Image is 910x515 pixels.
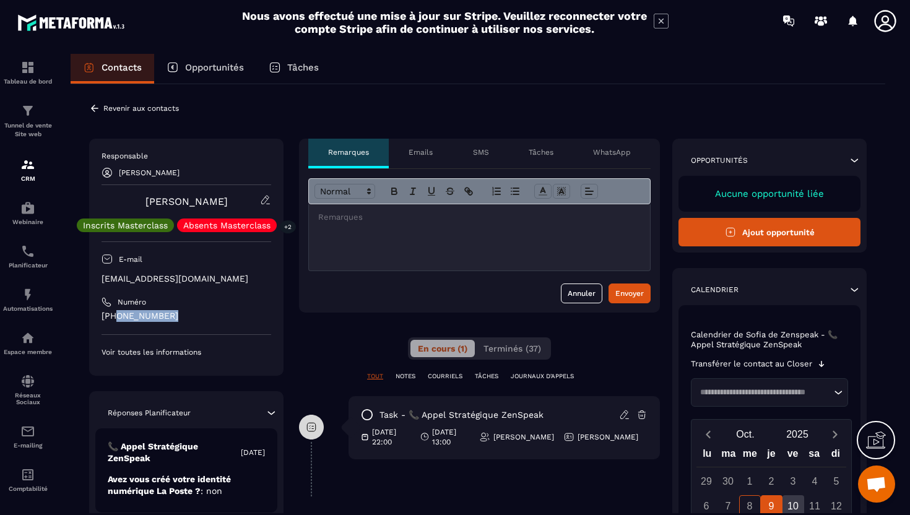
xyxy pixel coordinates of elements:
[561,283,602,303] button: Annuler
[108,408,191,418] p: Réponses Planificateur
[483,344,541,353] span: Terminés (37)
[20,467,35,482] img: accountant
[3,305,53,312] p: Automatisations
[241,448,265,457] p: [DATE]
[609,283,651,303] button: Envoyer
[20,103,35,118] img: formation
[3,415,53,458] a: emailemailE-mailing
[3,121,53,139] p: Tunnel de vente Site web
[102,310,271,322] p: [PHONE_NUMBER]
[826,470,847,492] div: 5
[691,155,748,165] p: Opportunités
[3,485,53,492] p: Comptabilité
[20,60,35,75] img: formation
[102,273,271,285] p: [EMAIL_ADDRESS][DOMAIN_NAME]
[578,432,638,442] p: [PERSON_NAME]
[782,445,804,467] div: ve
[3,78,53,85] p: Tableau de bord
[241,9,648,35] h2: Nous avons effectué une mise à jour sur Stripe. Veuillez reconnecter votre compte Stripe afin de ...
[678,218,860,246] button: Ajout opportunité
[3,148,53,191] a: formationformationCRM
[154,54,256,84] a: Opportunités
[119,168,180,177] p: [PERSON_NAME]
[119,254,142,264] p: E-mail
[691,285,739,295] p: Calendrier
[103,104,179,113] p: Revenir aux contacts
[71,54,154,84] a: Contacts
[372,427,410,447] p: [DATE] 22:00
[473,147,489,157] p: SMS
[418,344,467,353] span: En cours (1)
[396,372,415,381] p: NOTES
[3,262,53,269] p: Planificateur
[691,378,848,407] div: Search for option
[145,196,228,207] a: [PERSON_NAME]
[476,340,548,357] button: Terminés (37)
[20,244,35,259] img: scheduler
[3,365,53,415] a: social-networksocial-networkRéseaux Sociaux
[804,445,825,467] div: sa
[379,409,544,421] p: task - 📞 Appel Stratégique ZenSpeak
[256,54,331,84] a: Tâches
[108,474,265,497] p: Avez vous créé votre identité numérique La Poste ?
[118,297,146,307] p: Numéro
[102,151,271,161] p: Responsable
[3,175,53,182] p: CRM
[739,445,761,467] div: me
[83,221,168,230] p: Inscrits Masterclass
[20,201,35,215] img: automations
[20,424,35,439] img: email
[185,62,244,73] p: Opportunités
[183,221,271,230] p: Absents Masterclass
[3,94,53,148] a: formationformationTunnel de vente Site web
[696,426,719,443] button: Previous month
[410,340,475,357] button: En cours (1)
[719,423,771,445] button: Open months overlay
[3,191,53,235] a: automationsautomationsWebinaire
[529,147,553,157] p: Tâches
[739,470,761,492] div: 1
[20,157,35,172] img: formation
[475,372,498,381] p: TÂCHES
[102,347,271,357] p: Voir toutes les informations
[17,11,129,34] img: logo
[3,442,53,449] p: E-mailing
[3,348,53,355] p: Espace membre
[280,220,296,233] p: +2
[432,427,470,447] p: [DATE] 13:00
[287,62,319,73] p: Tâches
[102,62,142,73] p: Contacts
[3,392,53,405] p: Réseaux Sociaux
[328,147,369,157] p: Remarques
[108,441,241,464] p: 📞 Appel Stratégique ZenSpeak
[858,465,895,503] div: Ouvrir le chat
[696,445,718,467] div: lu
[201,486,222,496] span: : non
[20,374,35,389] img: social-network
[717,470,739,492] div: 30
[409,147,433,157] p: Emails
[782,470,804,492] div: 3
[20,331,35,345] img: automations
[691,359,812,369] p: Transférer le contact au Closer
[771,423,823,445] button: Open years overlay
[696,386,831,399] input: Search for option
[615,287,644,300] div: Envoyer
[3,458,53,501] a: accountantaccountantComptabilité
[3,321,53,365] a: automationsautomationsEspace membre
[691,188,848,199] p: Aucune opportunité liée
[367,372,383,381] p: TOUT
[593,147,631,157] p: WhatsApp
[825,445,846,467] div: di
[696,470,717,492] div: 29
[761,445,782,467] div: je
[804,470,826,492] div: 4
[511,372,574,381] p: JOURNAUX D'APPELS
[3,278,53,321] a: automationsautomationsAutomatisations
[3,235,53,278] a: schedulerschedulerPlanificateur
[428,372,462,381] p: COURRIELS
[493,432,554,442] p: [PERSON_NAME]
[823,426,846,443] button: Next month
[3,219,53,225] p: Webinaire
[691,330,848,350] p: Calendrier de Sofia de Zenspeak - 📞 Appel Stratégique ZenSpeak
